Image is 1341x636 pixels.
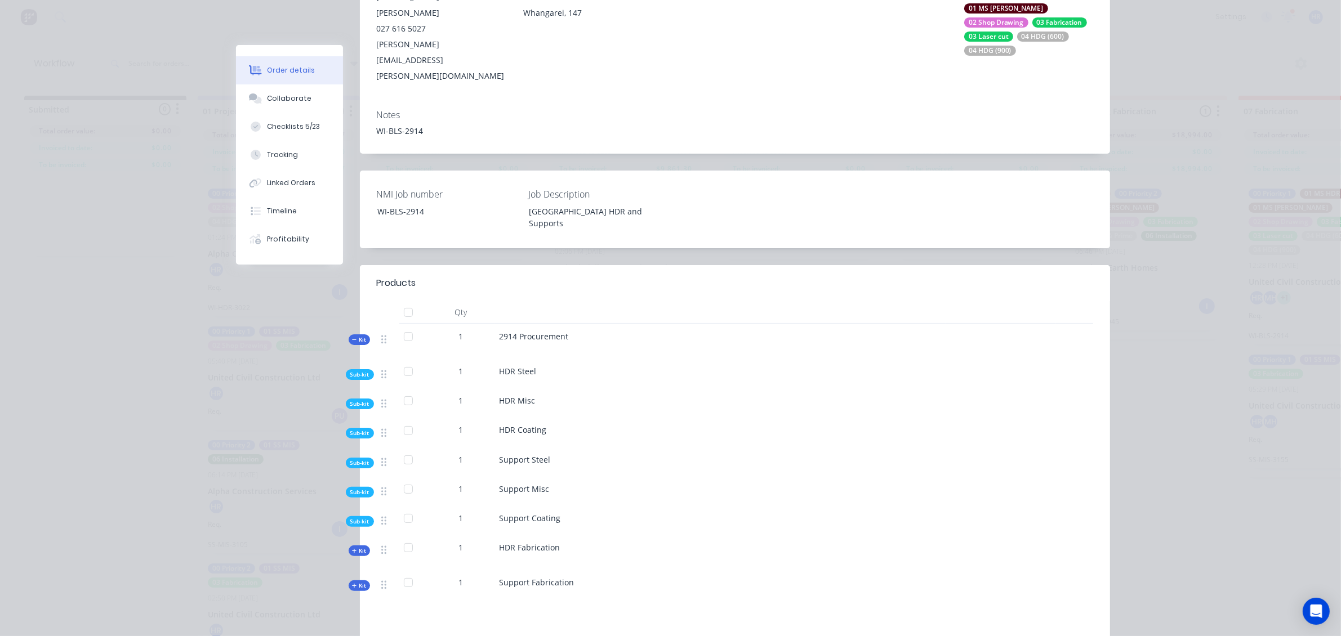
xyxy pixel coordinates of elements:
[236,84,343,113] button: Collaborate
[236,113,343,141] button: Checklists 5/23
[350,429,369,437] span: Sub-kit
[964,17,1028,28] div: 02 Shop Drawing
[350,370,369,379] span: Sub-kit
[459,330,464,342] span: 1
[236,141,343,169] button: Tracking
[349,580,370,591] div: Kit
[459,576,464,588] span: 1
[500,424,547,435] span: HDR Coating
[267,122,320,132] div: Checklists 5/23
[459,424,464,436] span: 1
[349,334,370,345] div: Kit
[1017,32,1069,42] div: 04 HDG (600)
[528,187,669,201] label: Job Description
[349,545,370,556] div: Kit
[352,335,367,344] span: Kit
[964,46,1016,56] div: 04 HDG (900)
[236,225,343,253] button: Profitability
[346,369,374,380] div: Sub-kit
[377,37,506,84] div: [PERSON_NAME][EMAIL_ADDRESS][PERSON_NAME][DOMAIN_NAME]
[236,169,343,197] button: Linked Orders
[350,400,369,408] span: Sub-kit
[500,483,550,494] span: Support Misc
[520,203,661,231] div: [GEOGRAPHIC_DATA] HDR and Supports
[500,577,574,588] span: Support Fabrication
[500,542,560,553] span: HDR Fabrication
[236,56,343,84] button: Order details
[346,458,374,468] div: Sub-kit
[459,454,464,465] span: 1
[377,21,506,37] div: 027 616 5027
[500,395,536,406] span: HDR Misc
[267,65,315,75] div: Order details
[377,187,518,201] label: NMI Job number
[523,5,652,21] div: Whangarei, 147
[267,234,309,244] div: Profitability
[346,398,374,409] div: Sub-kit
[427,301,495,324] div: Qty
[267,178,315,188] div: Linked Orders
[500,513,561,523] span: Support Coating
[377,110,1093,120] div: Notes
[500,366,537,377] span: HDR Steel
[500,454,551,465] span: Support Steel
[459,365,464,377] span: 1
[236,197,343,225] button: Timeline
[368,203,509,220] div: WI-BLS-2914
[346,428,374,438] div: Sub-kit
[964,32,1013,42] div: 03 Laser cut
[459,395,464,406] span: 1
[964,3,1048,14] div: 01 MS [PERSON_NAME]
[350,488,369,496] span: Sub-kit
[500,331,569,342] span: 2914 Procurement
[377,276,416,290] div: Products
[459,483,464,495] span: 1
[267,206,297,216] div: Timeline
[267,150,298,160] div: Tracking
[350,517,369,526] span: Sub-kit
[1032,17,1087,28] div: 03 Fabrication
[352,547,367,555] span: Kit
[377,125,1093,137] div: WI-BLS-2914
[1303,598,1330,625] div: Open Intercom Messenger
[346,516,374,527] div: Sub-kit
[267,93,311,104] div: Collaborate
[459,541,464,553] span: 1
[350,459,369,467] span: Sub-kit
[352,581,367,590] span: Kit
[459,512,464,524] span: 1
[346,487,374,498] div: Sub-kit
